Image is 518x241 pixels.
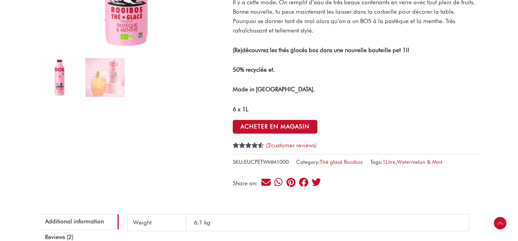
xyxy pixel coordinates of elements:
[298,177,309,187] div: Share on facebook
[370,157,442,167] span: Tags: ,
[244,159,289,165] span: EUCPETWMM1000
[127,214,469,232] table: Product Details
[85,58,125,97] img: wm250eu
[233,105,478,114] p: 6 x 1L
[320,159,363,165] a: Thé glacé Rooibos
[233,142,261,181] span: Rated out of 5 based on customer ratings
[233,181,261,187] div: Share on:
[273,177,284,187] div: Share on whatsapp
[233,66,275,73] strong: 50% recyclée et.
[266,142,317,149] a: (2customer reviews)
[311,177,321,187] div: Share on twitter
[127,214,186,232] th: Weight
[268,142,271,149] span: 2
[261,177,271,187] div: Share on email
[233,142,236,157] span: 2
[286,177,296,187] div: Share on pinterest
[233,157,289,167] span: SKU:
[233,120,317,134] button: ACHETER EN MAGASIN
[382,159,395,165] a: 1Litre
[40,214,119,229] a: Additional information
[233,86,315,93] strong: Made in [GEOGRAPHIC_DATA].
[186,214,469,232] td: 6.1 kg
[233,47,409,54] strong: (Re)découvrez les thés glacés bos dans une nouvelle bouteille pet 1l!
[397,159,442,165] a: Watermelon & Mint
[296,157,363,167] span: Category:
[40,58,80,97] img: Rooibos thé glacé saveur pastèque et menthe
